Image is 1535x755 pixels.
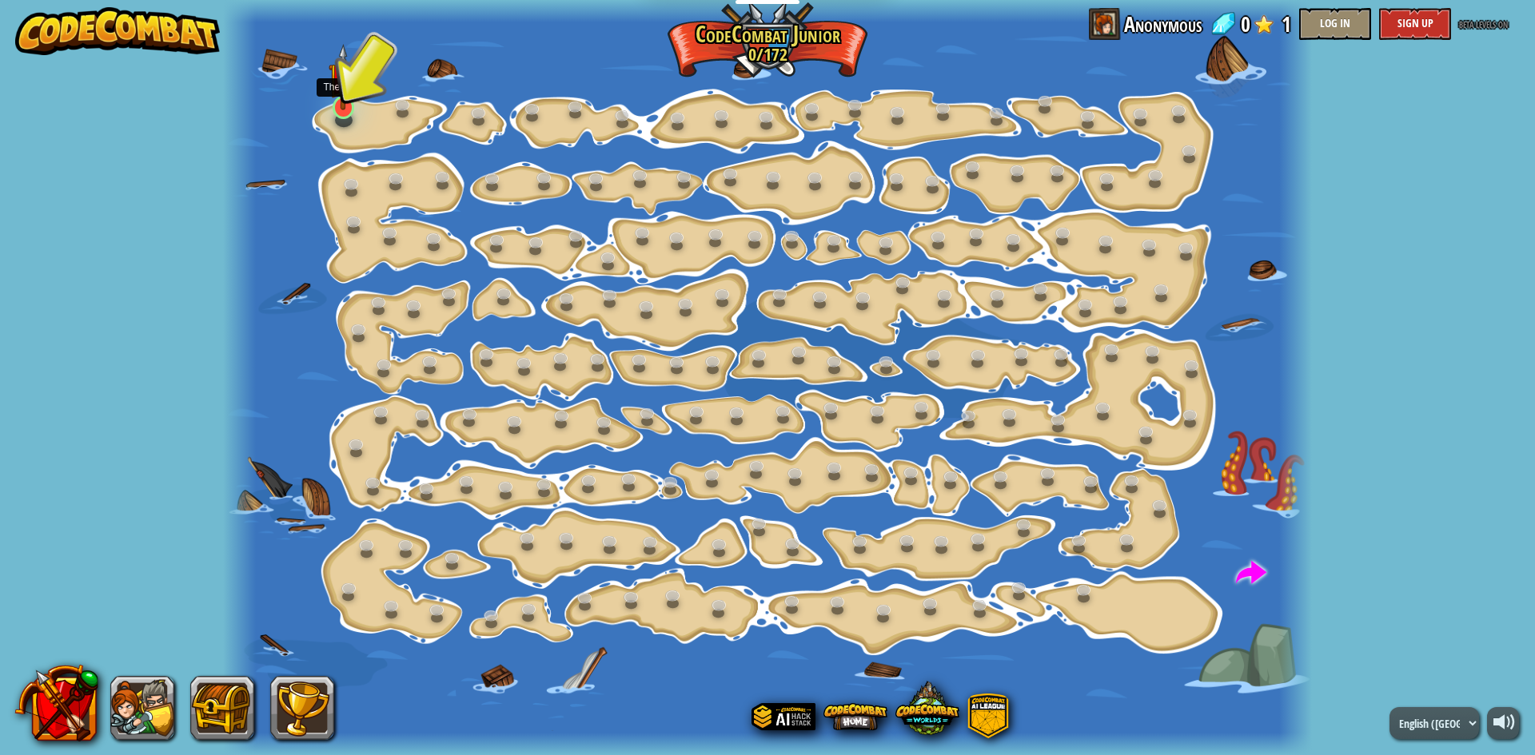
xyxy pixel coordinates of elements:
select: Languages [1389,707,1479,739]
button: Adjust volume [1487,707,1519,739]
img: CodeCombat - Learn how to code by playing a game [15,7,220,55]
span: beta levels on [1459,16,1508,31]
span: Anonymous [1124,8,1202,40]
span: 0 [1241,8,1250,40]
button: Log In [1299,8,1371,40]
button: Sign Up [1379,8,1451,40]
span: 1 [1282,8,1291,40]
img: level-banner-unstarted.png [329,44,357,110]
